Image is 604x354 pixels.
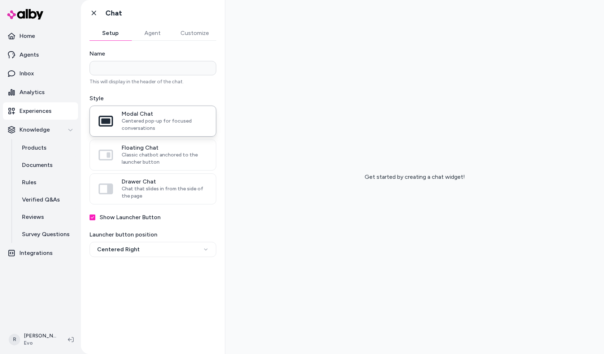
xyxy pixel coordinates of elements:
[19,107,52,115] p: Experiences
[122,144,207,151] span: Floating Chat
[15,156,78,174] a: Documents
[22,230,70,239] p: Survey Questions
[122,185,207,200] span: Chat that slides in from the side of the page
[19,69,34,78] p: Inbox
[22,143,47,152] p: Products
[9,334,20,345] span: R
[131,26,173,40] button: Agent
[19,125,50,134] p: Knowledge
[15,208,78,226] a: Reviews
[4,328,62,351] button: R[PERSON_NAME]Evo
[15,139,78,156] a: Products
[3,84,78,101] a: Analytics
[122,110,207,118] span: Modal Chat
[122,151,207,166] span: Classic chatbot anchored to the launcher button
[90,78,216,85] p: This will display in the header of the chat.
[3,65,78,82] a: Inbox
[7,9,43,19] img: alby Logo
[90,26,131,40] button: Setup
[3,102,78,120] a: Experiences
[3,46,78,63] a: Agents
[22,213,44,221] p: Reviews
[24,332,56,340] p: [PERSON_NAME]
[22,178,36,187] p: Rules
[90,49,216,58] label: Name
[122,118,207,132] span: Centered pop-up for focused conversations
[3,244,78,262] a: Integrations
[100,213,161,222] label: Show Launcher Button
[90,230,216,239] label: Launcher button position
[122,178,207,185] span: Drawer Chat
[22,161,53,169] p: Documents
[15,226,78,243] a: Survey Questions
[19,88,45,97] p: Analytics
[24,340,56,347] span: Evo
[90,94,216,103] label: Style
[3,27,78,45] a: Home
[19,249,53,257] p: Integrations
[19,50,39,59] p: Agents
[15,191,78,208] a: Verified Q&As
[19,32,35,40] p: Home
[3,121,78,138] button: Knowledge
[105,9,122,18] h1: Chat
[173,26,216,40] button: Customize
[22,195,60,204] p: Verified Q&As
[15,174,78,191] a: Rules
[365,173,465,181] p: Get started by creating a chat widget!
